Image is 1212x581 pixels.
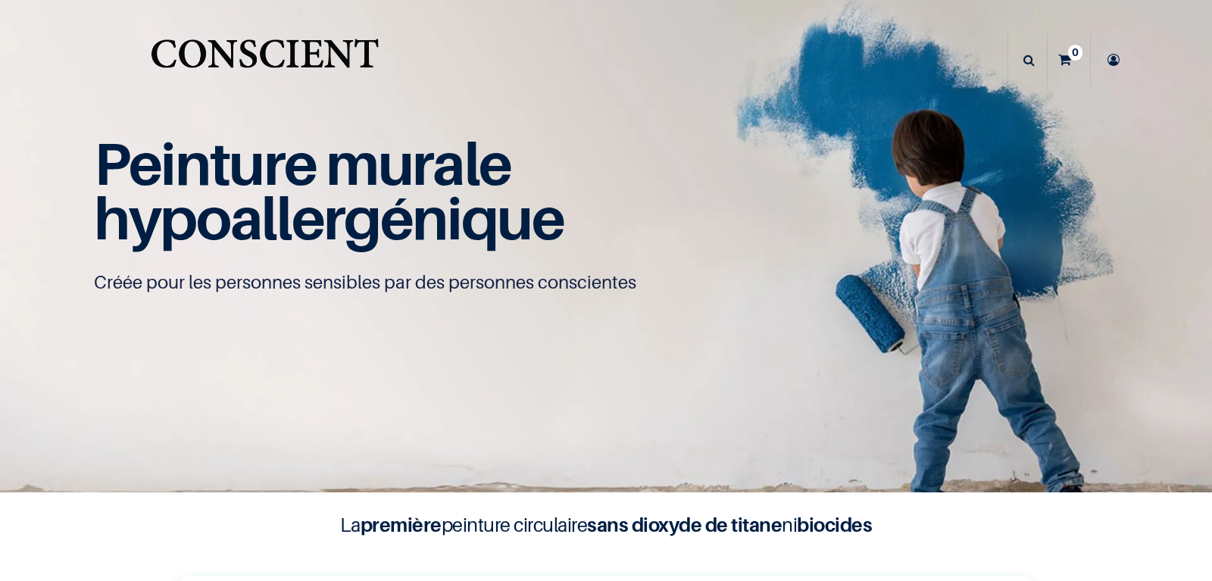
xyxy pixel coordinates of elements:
sup: 0 [1068,45,1082,60]
span: Peinture murale [94,128,511,198]
img: Conscient [148,30,382,90]
b: sans dioxyde de titane [587,513,782,536]
a: 0 [1048,33,1090,86]
b: première [361,513,442,536]
b: biocides [797,513,872,536]
h4: La peinture circulaire ni [303,511,909,539]
p: Créée pour les personnes sensibles par des personnes conscientes [94,270,1118,295]
span: hypoallergénique [94,183,564,253]
a: Logo of Conscient [148,30,382,90]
